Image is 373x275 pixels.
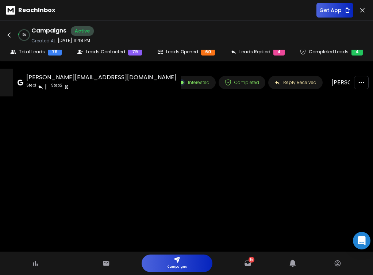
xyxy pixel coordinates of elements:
div: [PERSON_NAME][EMAIL_ADDRESS][DOMAIN_NAME] [26,73,177,82]
div: Reply Received [274,80,316,85]
p: | [45,83,47,91]
div: Completed [225,79,259,86]
p: Created At: [31,38,56,44]
span: 5 [250,257,253,263]
button: Get App [316,3,353,18]
p: Leads Contacted [86,49,125,55]
div: 4 [351,48,363,56]
div: 4 [273,48,285,56]
p: Step 1 [26,83,36,91]
p: 5 % [22,33,26,37]
div: Active [71,26,94,36]
p: Step 2 [51,83,62,91]
p: Leads Replied [239,49,270,55]
p: [DATE] 11:48 PM [58,38,90,43]
p: Campaigns [168,263,187,271]
p: Leads Opened [166,49,198,55]
div: 79 [128,48,142,56]
p: ReachInbox [18,6,55,15]
a: 5 [244,260,251,267]
div: 79 [48,48,62,56]
h1: Campaigns [31,26,66,36]
p: Total Leads [19,49,45,55]
div: Open Intercom Messenger [353,232,370,249]
p: Completed Leads [309,49,349,55]
div: 60 [201,48,215,56]
div: Interested [178,79,209,86]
